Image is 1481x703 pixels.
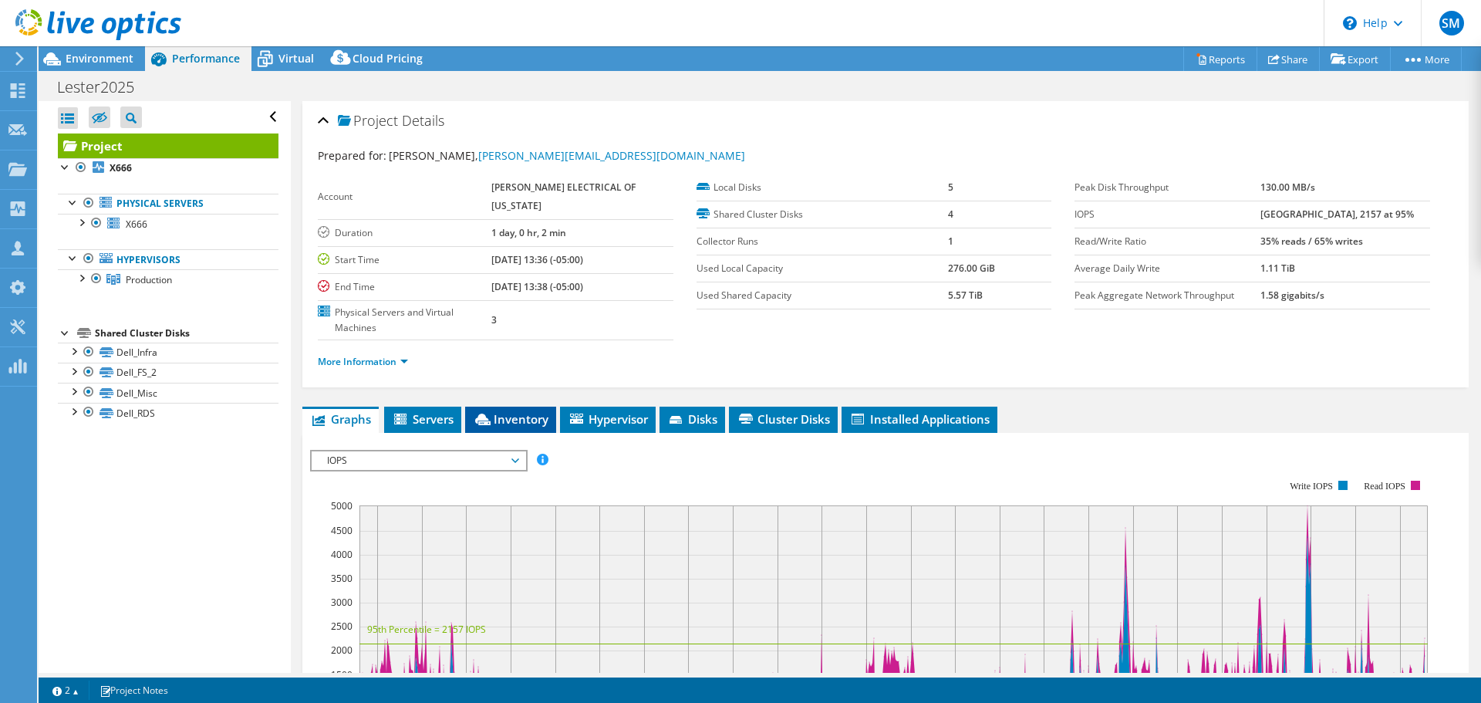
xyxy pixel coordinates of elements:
[66,51,133,66] span: Environment
[331,548,353,561] text: 4000
[478,148,745,163] a: [PERSON_NAME][EMAIL_ADDRESS][DOMAIN_NAME]
[948,235,953,248] b: 1
[948,289,983,302] b: 5.57 TiB
[737,411,830,427] span: Cluster Disks
[1260,235,1363,248] b: 35% reads / 65% writes
[697,180,948,195] label: Local Disks
[318,355,408,368] a: More Information
[58,214,278,234] a: X666
[58,194,278,214] a: Physical Servers
[58,363,278,383] a: Dell_FS_2
[1074,288,1260,303] label: Peak Aggregate Network Throughput
[1260,208,1414,221] b: [GEOGRAPHIC_DATA], 2157 at 95%
[318,189,491,204] label: Account
[1319,47,1391,71] a: Export
[89,681,179,700] a: Project Notes
[491,253,583,266] b: [DATE] 13:36 (-05:00)
[331,524,353,537] text: 4500
[58,249,278,269] a: Hypervisors
[948,181,953,194] b: 5
[310,411,371,427] span: Graphs
[1365,481,1406,492] text: Read IOPS
[1290,481,1333,492] text: Write IOPS
[667,411,717,427] span: Disks
[697,288,948,303] label: Used Shared Capacity
[58,383,278,403] a: Dell_Misc
[473,411,548,427] span: Inventory
[1260,289,1324,302] b: 1.58 gigabits/s
[58,343,278,363] a: Dell_Infra
[389,148,745,163] span: [PERSON_NAME],
[331,572,353,585] text: 3500
[331,596,353,609] text: 3000
[1074,207,1260,222] label: IOPS
[1074,180,1260,195] label: Peak Disk Throughput
[319,451,518,470] span: IOPS
[491,280,583,293] b: [DATE] 13:38 (-05:00)
[58,134,278,158] a: Project
[1260,262,1295,275] b: 1.11 TiB
[331,499,353,512] text: 5000
[318,148,386,163] label: Prepared for:
[1257,47,1320,71] a: Share
[491,226,566,239] b: 1 day, 0 hr, 2 min
[491,313,497,326] b: 3
[126,273,172,286] span: Production
[402,111,444,130] span: Details
[491,181,636,212] b: [PERSON_NAME] ELECTRICAL OF [US_STATE]
[58,269,278,289] a: Production
[849,411,990,427] span: Installed Applications
[697,234,948,249] label: Collector Runs
[697,207,948,222] label: Shared Cluster Disks
[58,158,278,178] a: X666
[353,51,423,66] span: Cloud Pricing
[1439,11,1464,35] span: SM
[948,262,995,275] b: 276.00 GiB
[110,161,132,174] b: X666
[318,225,491,241] label: Duration
[331,644,353,657] text: 2000
[1183,47,1257,71] a: Reports
[948,208,953,221] b: 4
[331,620,353,633] text: 2500
[1074,261,1260,276] label: Average Daily Write
[331,668,353,681] text: 1500
[1343,16,1357,30] svg: \n
[318,252,491,268] label: Start Time
[1074,234,1260,249] label: Read/Write Ratio
[50,79,158,96] h1: Lester2025
[568,411,648,427] span: Hypervisor
[1260,181,1315,194] b: 130.00 MB/s
[58,403,278,423] a: Dell_RDS
[278,51,314,66] span: Virtual
[1390,47,1462,71] a: More
[172,51,240,66] span: Performance
[338,113,398,129] span: Project
[318,279,491,295] label: End Time
[367,623,486,636] text: 95th Percentile = 2157 IOPS
[392,411,454,427] span: Servers
[126,218,147,231] span: X666
[95,324,278,343] div: Shared Cluster Disks
[318,305,491,336] label: Physical Servers and Virtual Machines
[42,681,89,700] a: 2
[697,261,948,276] label: Used Local Capacity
